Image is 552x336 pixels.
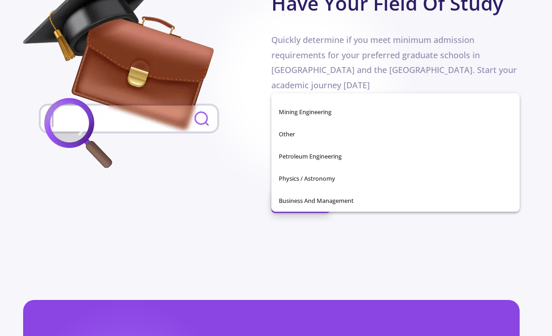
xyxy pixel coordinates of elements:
[279,189,512,212] span: Business and Management
[279,123,512,145] span: Other
[279,145,512,167] span: Petroleum Engineering
[279,101,512,123] span: Mining Engineering
[271,34,517,90] span: Quickly determine if you meet minimum admission requirements for your preferred graduate schools ...
[279,167,512,189] span: Physics / Astronomy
